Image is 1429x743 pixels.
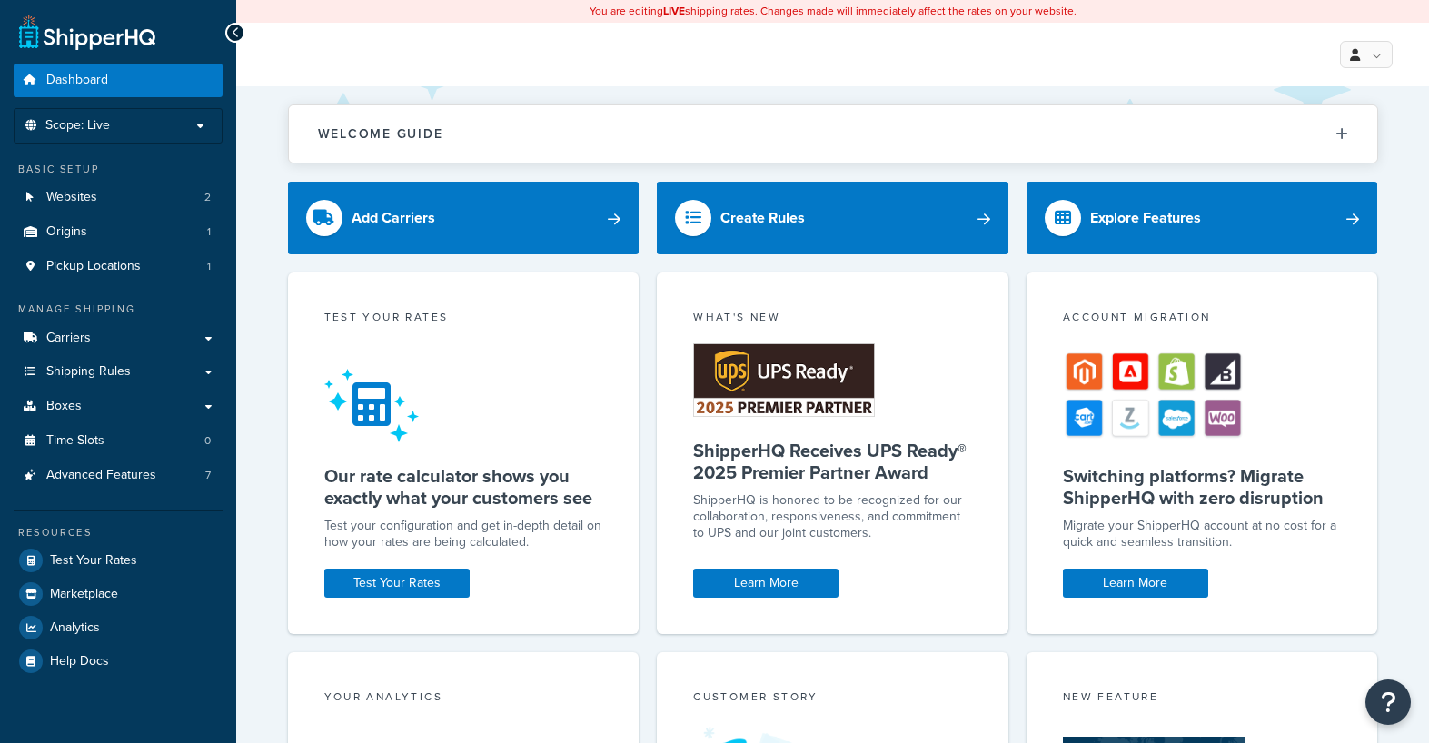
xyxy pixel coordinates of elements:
div: Resources [14,525,223,540]
div: Basic Setup [14,162,223,177]
a: Pickup Locations1 [14,250,223,283]
div: New Feature [1063,689,1342,709]
a: Learn More [693,569,839,598]
div: Manage Shipping [14,302,223,317]
span: Marketplace [50,587,118,602]
a: Marketplace [14,578,223,610]
h5: Switching platforms? Migrate ShipperHQ with zero disruption [1063,465,1342,509]
span: 1 [207,259,211,274]
a: Help Docs [14,645,223,678]
span: Scope: Live [45,118,110,134]
div: Add Carriers [352,205,435,231]
a: Advanced Features7 [14,459,223,492]
span: Boxes [46,399,82,414]
a: Origins1 [14,215,223,249]
div: What's New [693,309,972,330]
div: Migrate your ShipperHQ account at no cost for a quick and seamless transition. [1063,518,1342,550]
span: Advanced Features [46,468,156,483]
a: Create Rules [657,182,1008,254]
li: Pickup Locations [14,250,223,283]
a: Learn More [1063,569,1208,598]
b: LIVE [663,3,685,19]
div: Create Rules [720,205,805,231]
div: Test your rates [324,309,603,330]
h5: ShipperHQ Receives UPS Ready® 2025 Premier Partner Award [693,440,972,483]
a: Boxes [14,390,223,423]
span: Time Slots [46,433,104,449]
p: ShipperHQ is honored to be recognized for our collaboration, responsiveness, and commitment to UP... [693,492,972,541]
span: 7 [205,468,211,483]
button: Welcome Guide [289,105,1377,163]
span: Carriers [46,331,91,346]
a: Analytics [14,611,223,644]
span: Analytics [50,620,100,636]
span: Pickup Locations [46,259,141,274]
a: Test Your Rates [14,544,223,577]
span: Shipping Rules [46,364,131,380]
a: Dashboard [14,64,223,97]
a: Time Slots0 [14,424,223,458]
h5: Our rate calculator shows you exactly what your customers see [324,465,603,509]
button: Open Resource Center [1365,679,1411,725]
li: Websites [14,181,223,214]
h2: Welcome Guide [318,127,443,141]
div: Test your configuration and get in-depth detail on how your rates are being calculated. [324,518,603,550]
span: 0 [204,433,211,449]
span: Dashboard [46,73,108,88]
a: Shipping Rules [14,355,223,389]
div: Your Analytics [324,689,603,709]
a: Carriers [14,322,223,355]
span: 1 [207,224,211,240]
a: Websites2 [14,181,223,214]
span: Test Your Rates [50,553,137,569]
li: Origins [14,215,223,249]
li: Time Slots [14,424,223,458]
span: 2 [204,190,211,205]
a: Test Your Rates [324,569,470,598]
div: Explore Features [1090,205,1201,231]
a: Add Carriers [288,182,640,254]
a: Explore Features [1027,182,1378,254]
li: Advanced Features [14,459,223,492]
div: Customer Story [693,689,972,709]
span: Origins [46,224,87,240]
span: Websites [46,190,97,205]
div: Account Migration [1063,309,1342,330]
span: Help Docs [50,654,109,669]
